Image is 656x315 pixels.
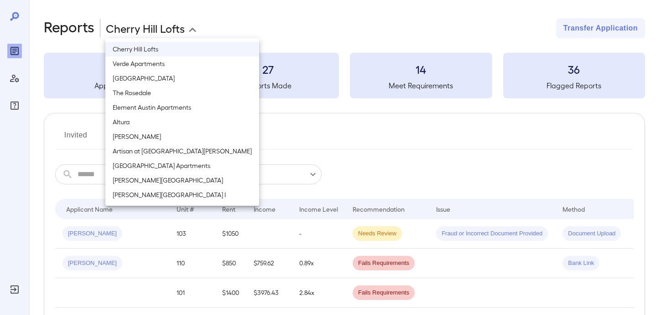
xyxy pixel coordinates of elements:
li: Cherry Hill Lofts [105,42,259,56]
li: The Rosedale [105,86,259,100]
li: [PERSON_NAME] [105,129,259,144]
li: [GEOGRAPHIC_DATA] [105,71,259,86]
li: Element Austin Apartments [105,100,259,115]
li: [PERSON_NAME][GEOGRAPHIC_DATA] [105,173,259,188]
li: [PERSON_NAME][GEOGRAPHIC_DATA] I [105,188,259,202]
li: Verde Apartments [105,56,259,71]
li: [GEOGRAPHIC_DATA] Apartments [105,158,259,173]
li: Artisan at [GEOGRAPHIC_DATA][PERSON_NAME] [105,144,259,158]
li: Altura [105,115,259,129]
